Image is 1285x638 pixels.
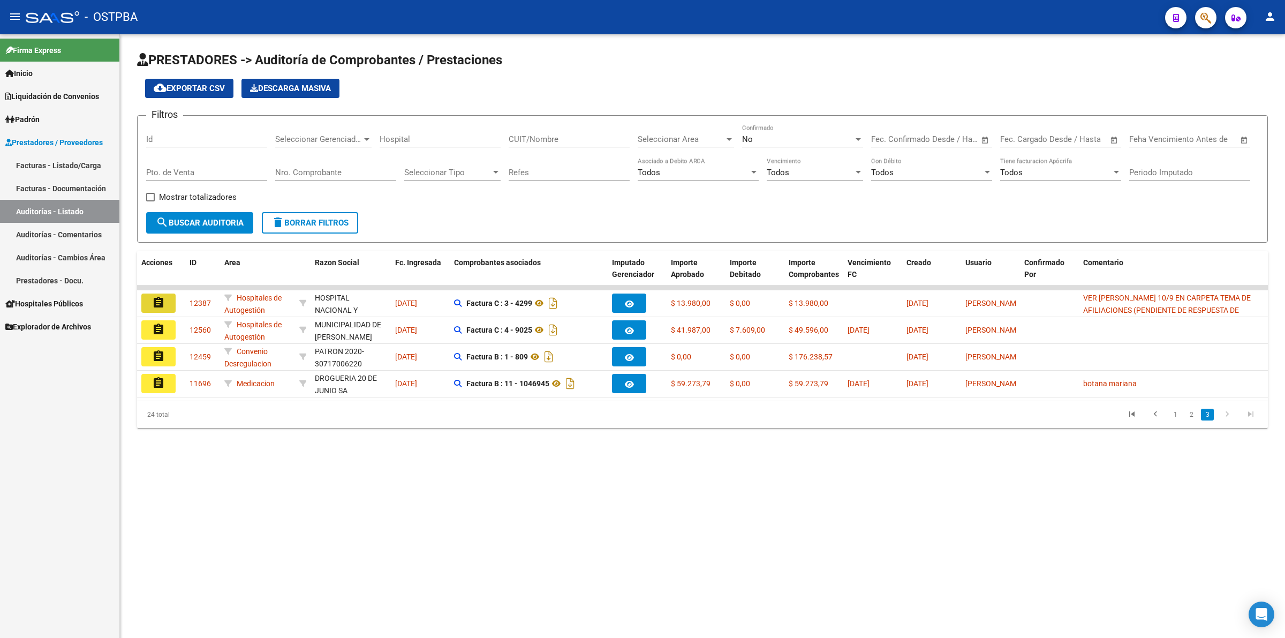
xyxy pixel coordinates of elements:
span: VER [PERSON_NAME] 10/9 EN CARPETA TEMA DE AFILIACIONES (PENDIENTE DE RESPUESTA DE AFILIACIONES. M... [1083,294,1260,327]
strong: Factura B : 1 - 809 [466,352,528,361]
span: Area [224,258,240,267]
div: HOSPITAL NACIONAL Y COMUNIDAD [PERSON_NAME] [315,292,387,341]
button: Open calendar [979,134,992,146]
span: Importe Debitado [730,258,761,279]
span: Descarga Masiva [250,84,331,93]
mat-icon: cloud_download [154,81,167,94]
span: $ 0,00 [730,379,750,388]
span: Todos [871,168,894,177]
datatable-header-cell: Vencimiento FC [843,251,902,298]
datatable-header-cell: Fc. Ingresada [391,251,450,298]
span: [DATE] [395,379,417,388]
span: [DATE] [395,326,417,334]
span: [DATE] [395,352,417,361]
span: [DATE] [906,352,928,361]
mat-icon: assignment [152,323,165,336]
a: go to first page [1122,409,1142,421]
li: page 1 [1167,406,1183,424]
span: $ 59.273,79 [789,379,828,388]
span: $ 176.238,57 [789,352,833,361]
span: $ 0,00 [730,299,750,307]
span: Seleccionar Gerenciador [275,134,362,144]
span: [DATE] [906,299,928,307]
span: $ 7.609,00 [730,326,765,334]
div: DROGUERIA 20 DE JUNIO SA [315,372,387,397]
span: ID [190,258,196,267]
datatable-header-cell: Importe Aprobado [667,251,725,298]
span: 11696 [190,379,211,388]
button: Open calendar [1238,134,1251,146]
a: 3 [1201,409,1214,421]
strong: Factura C : 4 - 9025 [466,326,532,334]
span: Todos [767,168,789,177]
i: Descargar documento [546,295,560,312]
span: [DATE] [395,299,417,307]
input: Fecha inicio [871,134,914,144]
span: [DATE] [906,326,928,334]
datatable-header-cell: Area [220,251,295,298]
span: $ 41.987,00 [671,326,710,334]
span: $ 13.980,00 [671,299,710,307]
span: Confirmado Por [1024,258,1064,279]
datatable-header-cell: Comentario [1079,251,1266,298]
span: Seleccionar Tipo [404,168,491,177]
span: Buscar Auditoria [156,218,244,228]
span: Usuario [965,258,992,267]
button: Borrar Filtros [262,212,358,234]
button: Descarga Masiva [241,79,339,98]
span: [DATE] [848,379,870,388]
mat-icon: delete [271,216,284,229]
li: page 2 [1183,406,1199,424]
span: Hospitales Públicos [5,298,83,310]
mat-icon: assignment [152,377,165,389]
input: Fecha fin [924,134,976,144]
span: $ 13.980,00 [789,299,828,307]
span: Razon Social [315,258,359,267]
div: - 30623456796 [315,372,387,395]
span: Importe Aprobado [671,258,704,279]
i: Descargar documento [546,321,560,339]
span: Todos [1000,168,1023,177]
li: page 3 [1199,406,1215,424]
span: Hospitales de Autogestión [224,320,282,341]
span: [PERSON_NAME] [965,326,1023,334]
button: Exportar CSV [145,79,233,98]
span: Todos [638,168,660,177]
span: [DATE] [848,326,870,334]
span: botana mariana [1083,379,1137,388]
h3: Filtros [146,107,183,122]
span: 12560 [190,326,211,334]
datatable-header-cell: Acciones [137,251,185,298]
div: - 30624603903 [315,292,387,314]
i: Descargar documento [542,348,556,365]
span: Acciones [141,258,172,267]
span: Fc. Ingresada [395,258,441,267]
span: Explorador de Archivos [5,321,91,333]
span: Firma Express [5,44,61,56]
button: Open calendar [1108,134,1121,146]
span: Comprobantes asociados [454,258,541,267]
div: PATRON 2020 [315,346,362,358]
span: Mostrar totalizadores [159,191,237,204]
span: $ 59.273,79 [671,379,710,388]
span: [PERSON_NAME] [965,352,1023,361]
div: MUNICIPALIDAD DE [PERSON_NAME] [315,319,387,343]
span: Exportar CSV [154,84,225,93]
datatable-header-cell: Razon Social [311,251,391,298]
strong: Factura C : 3 - 4299 [466,299,532,307]
button: Buscar Auditoria [146,212,253,234]
span: [PERSON_NAME] [965,379,1023,388]
a: go to previous page [1145,409,1166,421]
mat-icon: assignment [152,350,165,363]
i: Descargar documento [563,375,577,392]
span: Liquidación de Convenios [5,91,99,102]
span: $ 0,00 [671,352,691,361]
datatable-header-cell: Confirmado Por [1020,251,1079,298]
div: 24 total [137,401,361,428]
span: Inicio [5,67,33,79]
datatable-header-cell: Importe Debitado [725,251,784,298]
datatable-header-cell: Creado [902,251,961,298]
span: $ 0,00 [730,352,750,361]
span: - OSTPBA [85,5,138,29]
a: 2 [1185,409,1198,421]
